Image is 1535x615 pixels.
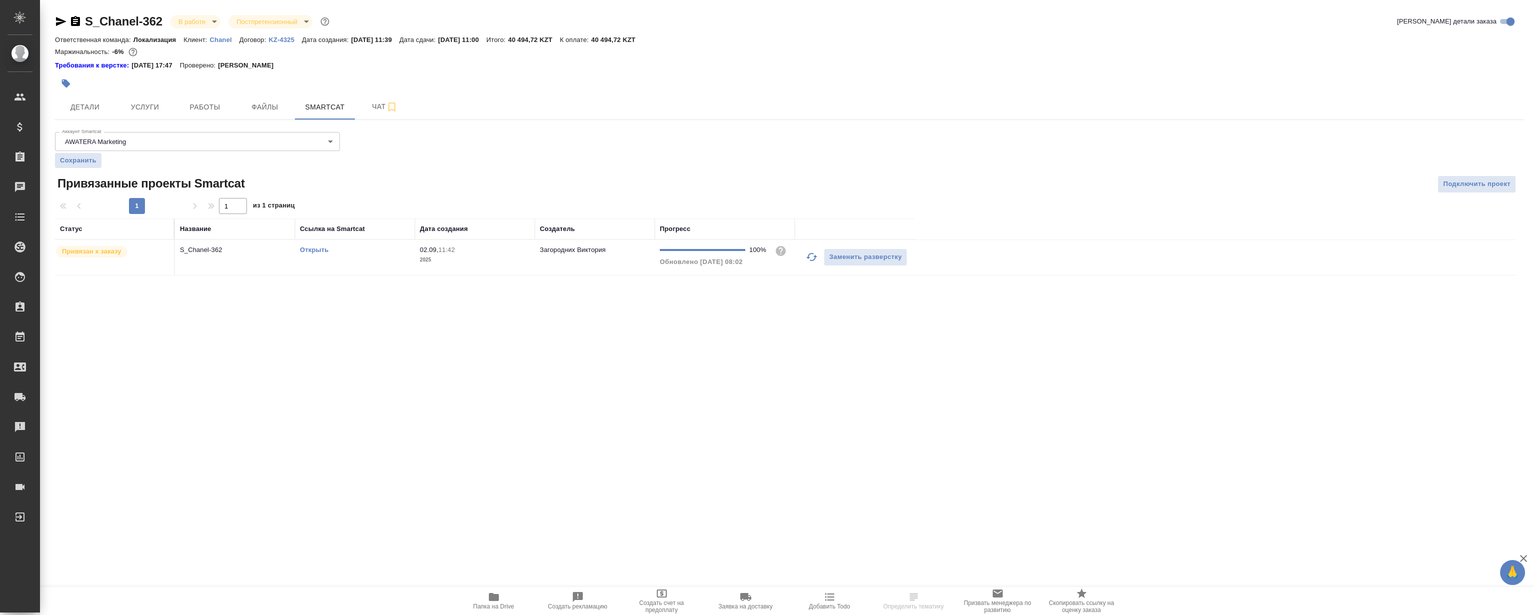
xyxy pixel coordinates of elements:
span: из 1 страниц [253,199,295,214]
p: 40 494,72 KZT [591,36,643,43]
p: К оплате: [560,36,591,43]
p: Дата создания: [302,36,351,43]
button: AWATERA Marketing [62,137,129,146]
p: Привязан к заказу [62,246,121,256]
button: Скопировать ссылку для ЯМессенджера [55,15,67,27]
p: Chanel [210,36,239,43]
div: Прогресс [660,224,690,234]
button: Доп статусы указывают на важность/срочность заказа [318,15,331,28]
p: 11:42 [438,246,455,253]
p: Локализация [133,36,184,43]
p: Дата сдачи: [399,36,438,43]
span: Обновлено [DATE] 08:02 [660,258,743,265]
button: Подключить проект [1438,175,1516,193]
span: Файлы [241,101,289,113]
button: В работе [175,17,208,26]
a: S_Chanel-362 [85,14,162,28]
a: Требования к верстке: [55,60,131,70]
button: Скопировать ссылку [69,15,81,27]
div: AWATERA Marketing [55,132,340,151]
p: Договор: [239,36,269,43]
p: Загородних Виктория [540,246,606,253]
div: Нажми, чтобы открыть папку с инструкцией [55,60,131,70]
button: Сохранить [55,153,101,168]
p: Маржинальность: [55,48,112,55]
button: 🙏 [1500,560,1525,585]
p: [DATE] 17:47 [131,60,180,70]
div: Создатель [540,224,575,234]
p: [PERSON_NAME] [218,60,281,70]
button: Обновить прогресс [800,245,824,269]
p: Итого: [486,36,508,43]
p: 2025 [420,255,530,265]
span: [PERSON_NAME] детали заказа [1397,16,1497,26]
p: Проверено: [180,60,218,70]
p: [DATE] 11:39 [351,36,399,43]
p: S_Chanel-362 [180,245,290,255]
div: В работе [228,15,312,28]
p: -6% [112,48,126,55]
span: Заменить разверстку [829,251,902,263]
a: KZ-4325 [268,35,302,43]
button: Добавить тэг [55,72,77,94]
span: Привязанные проекты Smartcat [55,175,245,191]
p: [DATE] 11:00 [438,36,486,43]
div: Статус [60,224,82,234]
span: Услуги [121,101,169,113]
div: В работе [170,15,220,28]
p: 40 494,72 KZT [508,36,560,43]
div: Название [180,224,211,234]
a: Chanel [210,35,239,43]
span: 🙏 [1504,562,1521,583]
p: Клиент: [183,36,209,43]
span: Чат [361,100,409,113]
span: Smartcat [301,101,349,113]
button: Постпретензионный [233,17,300,26]
a: Открыть [300,246,328,253]
div: Дата создания [420,224,468,234]
div: 100% [749,245,767,255]
span: Работы [181,101,229,113]
p: 02.09, [420,246,438,253]
span: Подключить проект [1443,178,1511,190]
p: Ответственная команда: [55,36,133,43]
span: Детали [61,101,109,113]
button: Заменить разверстку [824,248,907,266]
svg: Подписаться [386,101,398,113]
span: Сохранить [60,155,96,165]
div: Ссылка на Smartcat [300,224,365,234]
p: KZ-4325 [268,36,302,43]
